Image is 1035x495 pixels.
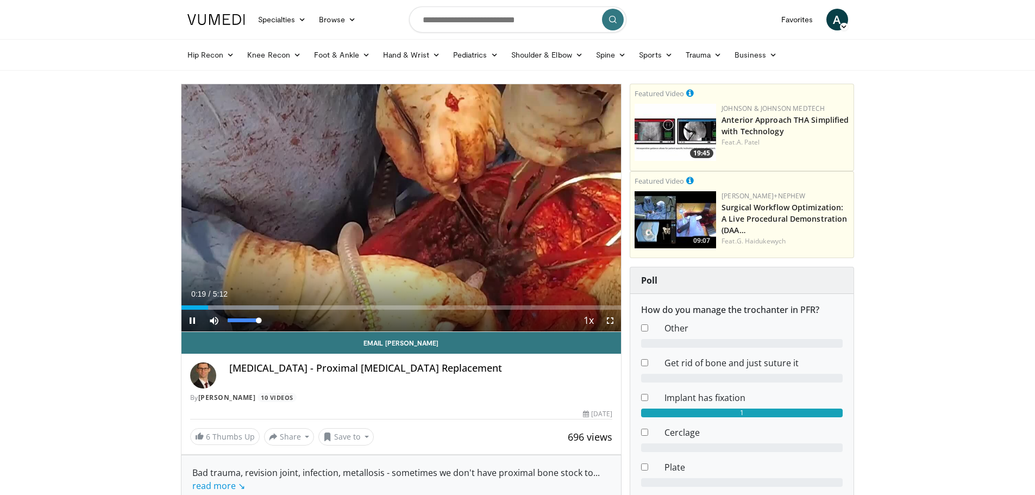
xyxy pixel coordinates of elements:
[589,44,632,66] a: Spine
[318,428,374,446] button: Save to
[181,332,622,354] a: Email [PERSON_NAME]
[690,148,713,158] span: 19:45
[635,89,684,98] small: Featured Video
[206,431,210,442] span: 6
[181,44,241,66] a: Hip Recon
[181,305,622,310] div: Progress Bar
[181,84,622,332] video-js: Video Player
[641,274,657,286] strong: Poll
[656,322,851,335] dd: Other
[656,426,851,439] dd: Cerclage
[775,9,820,30] a: Favorites
[191,290,206,298] span: 0:19
[203,310,225,331] button: Mute
[722,236,849,246] div: Feat.
[447,44,505,66] a: Pediatrics
[568,430,612,443] span: 696 views
[209,290,211,298] span: /
[181,310,203,331] button: Pause
[722,202,847,235] a: Surgical Workflow Optimization: A Live Procedural Demonstration (DAA…
[679,44,729,66] a: Trauma
[198,393,256,402] a: [PERSON_NAME]
[641,409,843,417] div: 1
[632,44,679,66] a: Sports
[635,176,684,186] small: Featured Video
[656,356,851,369] dd: Get rid of bone and just suture it
[737,236,786,246] a: G. Haidukewych
[722,104,825,113] a: Johnson & Johnson MedTech
[641,305,843,315] h6: How do you manage the trochanter in PFR?
[312,9,362,30] a: Browse
[190,428,260,445] a: 6 Thumbs Up
[241,44,308,66] a: Knee Recon
[635,104,716,161] a: 19:45
[635,104,716,161] img: 06bb1c17-1231-4454-8f12-6191b0b3b81a.150x105_q85_crop-smart_upscale.jpg
[377,44,447,66] a: Hand & Wrist
[228,318,259,322] div: Volume Level
[656,391,851,404] dd: Implant has fixation
[583,409,612,419] div: [DATE]
[737,137,760,147] a: A. Patel
[656,461,851,474] dd: Plate
[187,14,245,25] img: VuMedi Logo
[192,467,600,492] span: ...
[192,466,611,492] div: Bad trauma, revision joint, infection, metallosis - sometimes we don't have proximal bone stock to
[229,362,613,374] h4: [MEDICAL_DATA] - Proximal [MEDICAL_DATA] Replacement
[308,44,377,66] a: Foot & Ankle
[826,9,848,30] a: A
[635,191,716,248] img: bcfc90b5-8c69-4b20-afee-af4c0acaf118.150x105_q85_crop-smart_upscale.jpg
[409,7,626,33] input: Search topics, interventions
[213,290,228,298] span: 5:12
[505,44,589,66] a: Shoulder & Elbow
[252,9,313,30] a: Specialties
[190,393,613,403] div: By
[258,393,297,402] a: 10 Videos
[722,115,849,136] a: Anterior Approach THA Simplified with Technology
[728,44,783,66] a: Business
[192,480,245,492] a: read more ↘
[722,137,849,147] div: Feat.
[722,191,805,200] a: [PERSON_NAME]+Nephew
[635,191,716,248] a: 09:07
[264,428,315,446] button: Share
[690,236,713,246] span: 09:07
[190,362,216,389] img: Avatar
[599,310,621,331] button: Fullscreen
[578,310,599,331] button: Playback Rate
